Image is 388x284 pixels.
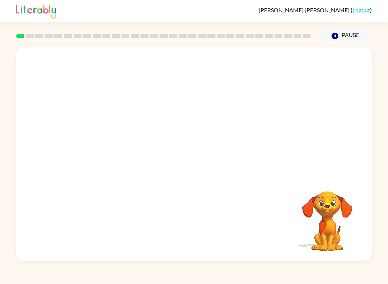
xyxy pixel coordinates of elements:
[16,3,56,19] img: Literably
[259,6,372,13] div: ( )
[259,6,351,13] span: [PERSON_NAME] [PERSON_NAME]
[320,28,372,44] button: Pause
[291,180,363,252] video: Your browser must support playing .mp4 files to use Literably. Please try using another browser.
[352,6,370,13] a: Logout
